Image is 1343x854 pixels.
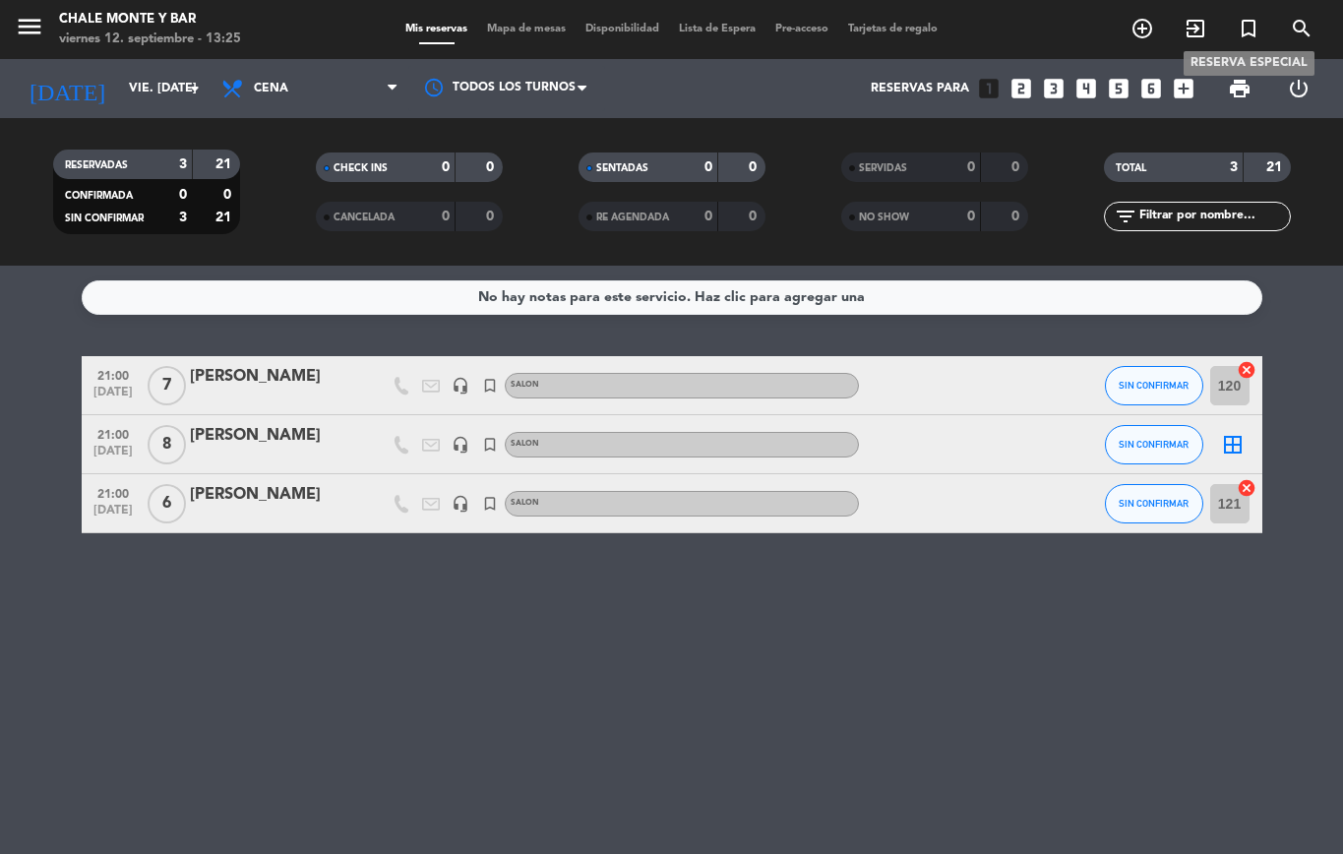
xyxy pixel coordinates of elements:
[190,364,357,390] div: [PERSON_NAME]
[1237,17,1260,40] i: turned_in_not
[1290,17,1313,40] i: search
[452,377,469,395] i: headset_mic
[481,377,499,395] i: turned_in_not
[576,24,669,34] span: Disponibilidad
[334,213,395,222] span: CANCELADA
[976,76,1002,101] i: looks_one
[669,24,765,34] span: Lista de Espera
[452,495,469,513] i: headset_mic
[1105,425,1203,464] button: SIN CONFIRMAR
[148,484,186,523] span: 6
[442,160,450,174] strong: 0
[254,82,288,95] span: Cena
[1105,484,1203,523] button: SIN CONFIRMAR
[1116,163,1146,173] span: TOTAL
[65,160,128,170] span: RESERVADAS
[334,163,388,173] span: CHECK INS
[859,213,909,222] span: NO SHOW
[1266,160,1286,174] strong: 21
[223,188,235,202] strong: 0
[1237,360,1256,380] i: cancel
[596,213,669,222] span: RE AGENDADA
[511,381,539,389] span: SALON
[1184,17,1207,40] i: exit_to_app
[481,436,499,454] i: turned_in_not
[967,160,975,174] strong: 0
[89,481,138,504] span: 21:00
[65,213,144,223] span: SIN CONFIRMAR
[859,163,907,173] span: SERVIDAS
[1114,205,1137,228] i: filter_list
[89,363,138,386] span: 21:00
[1119,439,1189,450] span: SIN CONFIRMAR
[1138,76,1164,101] i: looks_6
[179,188,187,202] strong: 0
[215,157,235,171] strong: 21
[59,10,241,30] div: Chale Monte y Bar
[1171,76,1196,101] i: add_box
[1130,17,1154,40] i: add_circle_outline
[477,24,576,34] span: Mapa de mesas
[442,210,450,223] strong: 0
[1073,76,1099,101] i: looks_4
[486,160,498,174] strong: 0
[1228,77,1251,100] span: print
[89,386,138,408] span: [DATE]
[967,210,975,223] strong: 0
[1184,51,1314,76] div: Reserva especial
[1221,433,1245,457] i: border_all
[452,436,469,454] i: headset_mic
[1011,210,1023,223] strong: 0
[481,495,499,513] i: turned_in_not
[1119,380,1189,391] span: SIN CONFIRMAR
[15,12,44,48] button: menu
[15,12,44,41] i: menu
[190,482,357,508] div: [PERSON_NAME]
[511,499,539,507] span: SALON
[704,160,712,174] strong: 0
[148,366,186,405] span: 7
[511,440,539,448] span: SALON
[871,82,969,95] span: Reservas para
[1106,76,1131,101] i: looks_5
[89,445,138,467] span: [DATE]
[148,425,186,464] span: 8
[749,210,761,223] strong: 0
[704,210,712,223] strong: 0
[486,210,498,223] strong: 0
[1237,478,1256,498] i: cancel
[1011,160,1023,174] strong: 0
[89,504,138,526] span: [DATE]
[15,67,119,110] i: [DATE]
[190,423,357,449] div: [PERSON_NAME]
[1287,77,1311,100] i: power_settings_new
[65,191,133,201] span: CONFIRMADA
[215,211,235,224] strong: 21
[1008,76,1034,101] i: looks_two
[89,422,138,445] span: 21:00
[1269,59,1328,118] div: LOG OUT
[596,163,648,173] span: SENTADAS
[1119,498,1189,509] span: SIN CONFIRMAR
[1105,366,1203,405] button: SIN CONFIRMAR
[183,77,207,100] i: arrow_drop_down
[749,160,761,174] strong: 0
[179,211,187,224] strong: 3
[765,24,838,34] span: Pre-acceso
[396,24,477,34] span: Mis reservas
[1137,206,1290,227] input: Filtrar por nombre...
[1041,76,1067,101] i: looks_3
[1230,160,1238,174] strong: 3
[59,30,241,49] div: viernes 12. septiembre - 13:25
[838,24,947,34] span: Tarjetas de regalo
[179,157,187,171] strong: 3
[478,286,865,309] div: No hay notas para este servicio. Haz clic para agregar una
